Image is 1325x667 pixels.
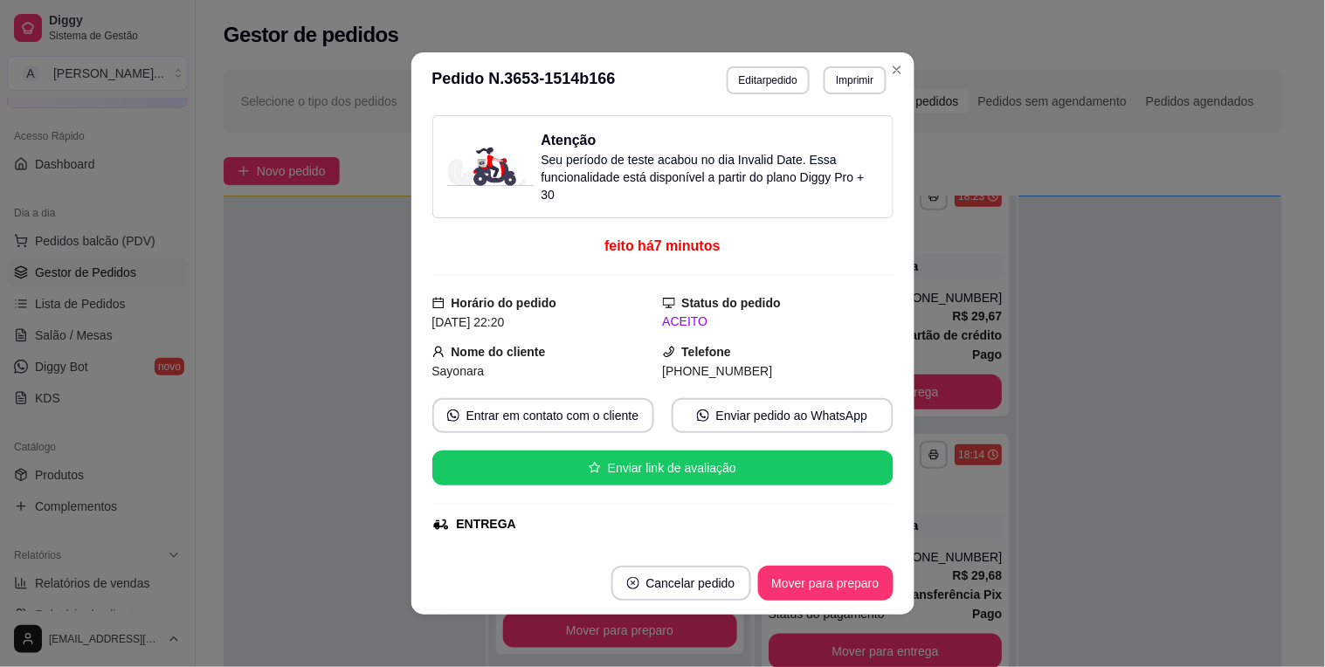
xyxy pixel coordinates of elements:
span: star [589,462,601,474]
span: [PHONE_NUMBER] [663,364,773,378]
button: Imprimir [824,66,886,94]
div: ENTREGA [457,515,516,533]
span: calendar [432,297,445,309]
p: Seu período de teste acabou no dia Invalid Date . Essa funcionalidade está disponível a partir do... [542,151,879,203]
button: Mover para preparo [758,566,894,601]
strong: Horário do pedido [452,296,557,310]
span: whats-app [697,409,709,422]
span: user [432,346,445,358]
span: feito há 7 minutos [604,238,720,253]
strong: Telefone [682,345,732,359]
button: starEnviar link de avaliação [432,450,894,485]
span: whats-app [447,409,459,422]
button: whats-appEnviar pedido ao WhatsApp [672,398,894,433]
span: close-circle [627,577,639,589]
span: phone [663,346,675,358]
button: Editarpedido [727,66,810,94]
strong: Nome do cliente [452,345,546,359]
h3: Pedido N. 3653-1514b166 [432,66,616,94]
span: Sayonara [432,364,485,378]
span: desktop [663,297,675,309]
div: ACEITO [663,313,894,331]
button: close-circleCancelar pedido [611,566,751,601]
span: [DATE] 22:20 [432,315,505,329]
h3: Atenção [542,130,879,151]
img: delivery-image [447,148,535,186]
button: Close [883,56,911,84]
button: whats-appEntrar em contato com o cliente [432,398,654,433]
strong: Status do pedido [682,296,782,310]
